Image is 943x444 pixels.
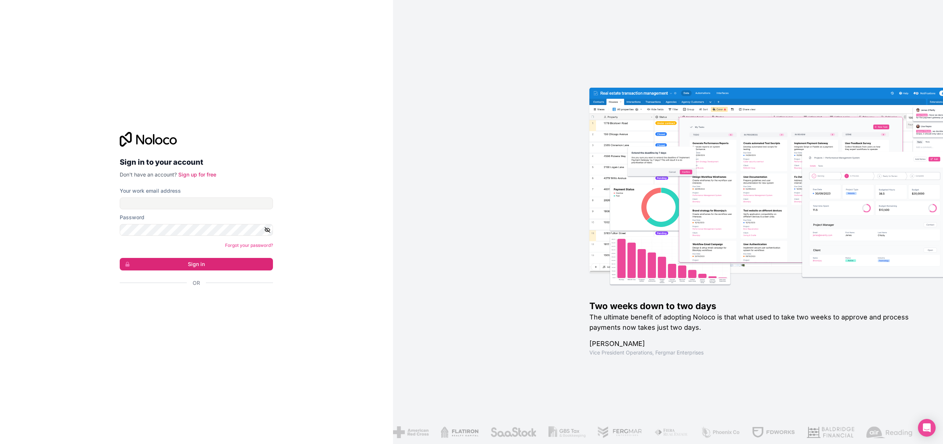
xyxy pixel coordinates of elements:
h2: The ultimate benefit of adopting Noloco is that what used to take two weeks to approve and proces... [589,312,919,333]
img: /assets/fergmar-CudnrXN5.png [597,426,642,438]
img: /assets/saastock-C6Zbiodz.png [490,426,537,438]
span: Don't have an account? [120,171,177,178]
button: Sign in [120,258,273,270]
img: /assets/american-red-cross-BAupjrZR.png [393,426,429,438]
a: Sign up for free [178,171,216,178]
h2: Sign in to your account [120,155,273,169]
h1: [PERSON_NAME] [589,339,919,349]
img: /assets/gbstax-C-GtDUiK.png [548,426,586,438]
label: Password [120,214,144,221]
span: Or [193,279,200,287]
a: Forgot your password? [225,242,273,248]
input: Password [120,224,273,236]
input: Email address [120,197,273,209]
img: /assets/phoenix-BREaitsQ.png [701,426,740,438]
img: /assets/airreading-FwAmRzSr.png [866,426,913,438]
h1: Two weeks down to two days [589,300,919,312]
label: Your work email address [120,187,181,195]
img: /assets/fdworks-Bi04fVtw.png [752,426,795,438]
h1: Vice President Operations , Fergmar Enterprises [589,349,919,356]
img: /assets/fiera-fwj2N5v4.png [654,426,689,438]
img: /assets/flatiron-C8eUkumj.png [441,426,479,438]
div: Open Intercom Messenger [918,419,936,437]
img: /assets/baldridge-DxmPIwAm.png [807,426,855,438]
